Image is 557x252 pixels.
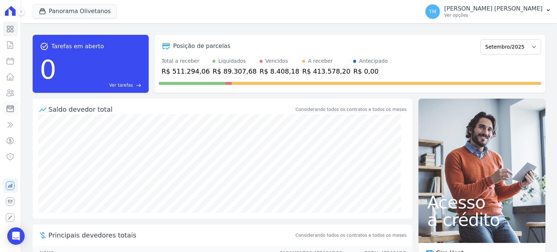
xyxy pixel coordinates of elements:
[162,57,210,65] div: Total a receber
[49,104,294,114] div: Saldo devedor total
[136,83,141,88] span: east
[7,227,25,245] div: Open Intercom Messenger
[40,42,49,51] span: task_alt
[59,82,141,88] a: Ver tarefas east
[49,230,294,240] span: Principais devedores totais
[109,82,133,88] span: Ver tarefas
[213,66,256,76] div: R$ 89.307,68
[296,232,407,239] span: Considerando todos os contratos e todos os meses
[162,66,210,76] div: R$ 511.294,06
[40,51,57,88] div: 0
[218,57,246,65] div: Liquidados
[444,5,542,12] p: [PERSON_NAME] [PERSON_NAME]
[429,9,437,14] span: TM
[173,42,231,50] div: Posição de parcelas
[308,57,333,65] div: A receber
[427,211,537,228] span: a crédito
[444,12,542,18] p: Ver opções
[260,66,300,76] div: R$ 8.408,18
[359,57,388,65] div: Antecipado
[265,57,288,65] div: Vencidos
[353,66,388,76] div: R$ 0,00
[420,1,557,22] button: TM [PERSON_NAME] [PERSON_NAME] Ver opções
[302,66,350,76] div: R$ 413.578,20
[51,42,104,51] span: Tarefas em aberto
[427,194,537,211] span: Acesso
[296,106,407,113] div: Considerando todos os contratos e todos os meses
[33,4,117,18] button: Panorama Olivetanos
